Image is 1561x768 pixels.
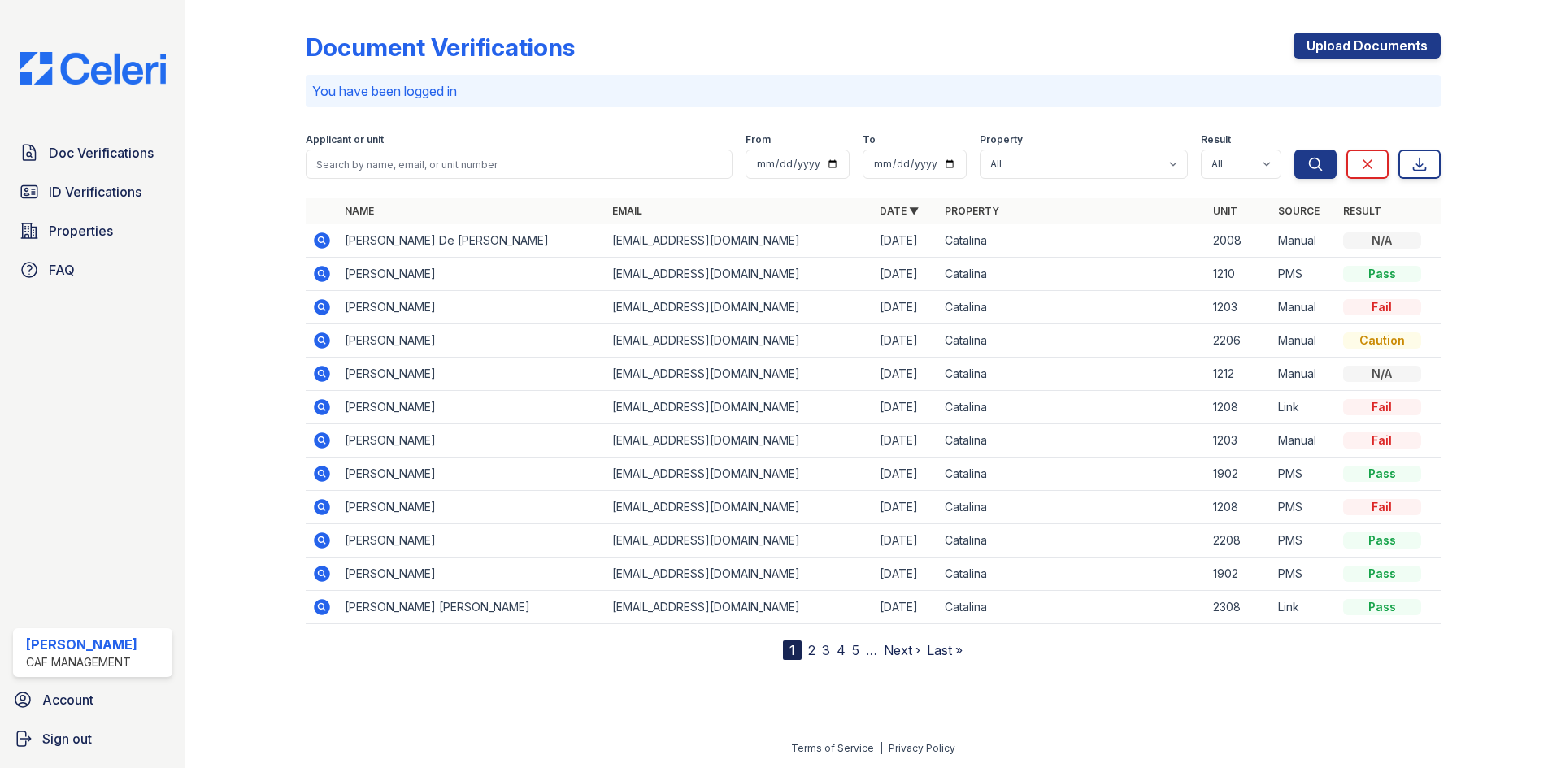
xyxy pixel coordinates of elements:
[1207,524,1272,558] td: 2208
[837,642,846,658] a: 4
[1272,458,1337,491] td: PMS
[1272,424,1337,458] td: Manual
[1272,224,1337,258] td: Manual
[1207,424,1272,458] td: 1203
[1272,558,1337,591] td: PMS
[927,642,963,658] a: Last »
[873,424,938,458] td: [DATE]
[938,591,1206,624] td: Catalina
[873,358,938,391] td: [DATE]
[606,324,873,358] td: [EMAIL_ADDRESS][DOMAIN_NAME]
[938,558,1206,591] td: Catalina
[873,391,938,424] td: [DATE]
[338,391,606,424] td: [PERSON_NAME]
[1343,266,1421,282] div: Pass
[938,324,1206,358] td: Catalina
[873,324,938,358] td: [DATE]
[1272,324,1337,358] td: Manual
[873,591,938,624] td: [DATE]
[42,729,92,748] span: Sign out
[873,291,938,324] td: [DATE]
[1207,391,1272,424] td: 1208
[1343,466,1421,482] div: Pass
[338,258,606,291] td: [PERSON_NAME]
[26,635,137,654] div: [PERSON_NAME]
[338,558,606,591] td: [PERSON_NAME]
[606,491,873,524] td: [EMAIL_ADDRESS][DOMAIN_NAME]
[306,150,733,179] input: Search by name, email, or unit number
[338,524,606,558] td: [PERSON_NAME]
[338,458,606,491] td: [PERSON_NAME]
[1294,33,1441,59] a: Upload Documents
[746,133,771,146] label: From
[1201,133,1231,146] label: Result
[49,143,154,163] span: Doc Verifications
[938,524,1206,558] td: Catalina
[1207,258,1272,291] td: 1210
[49,221,113,241] span: Properties
[306,33,575,62] div: Document Verifications
[880,205,919,217] a: Date ▼
[880,742,883,754] div: |
[1207,558,1272,591] td: 1902
[783,640,802,660] div: 1
[606,291,873,324] td: [EMAIL_ADDRESS][DOMAIN_NAME]
[606,258,873,291] td: [EMAIL_ADDRESS][DOMAIN_NAME]
[13,254,172,286] a: FAQ
[873,458,938,491] td: [DATE]
[606,224,873,258] td: [EMAIL_ADDRESS][DOMAIN_NAME]
[338,224,606,258] td: [PERSON_NAME] De [PERSON_NAME]
[808,642,815,658] a: 2
[1272,291,1337,324] td: Manual
[1272,258,1337,291] td: PMS
[42,690,93,709] span: Account
[873,258,938,291] td: [DATE]
[1272,391,1337,424] td: Link
[338,324,606,358] td: [PERSON_NAME]
[938,491,1206,524] td: Catalina
[938,358,1206,391] td: Catalina
[1343,499,1421,515] div: Fail
[873,524,938,558] td: [DATE]
[606,591,873,624] td: [EMAIL_ADDRESS][DOMAIN_NAME]
[338,358,606,391] td: [PERSON_NAME]
[1343,566,1421,582] div: Pass
[1207,324,1272,358] td: 2206
[866,640,877,660] span: …
[1272,358,1337,391] td: Manual
[889,742,955,754] a: Privacy Policy
[1343,399,1421,415] div: Fail
[938,258,1206,291] td: Catalina
[306,133,384,146] label: Applicant or unit
[873,491,938,524] td: [DATE]
[345,205,374,217] a: Name
[606,358,873,391] td: [EMAIL_ADDRESS][DOMAIN_NAME]
[1343,532,1421,549] div: Pass
[980,133,1023,146] label: Property
[1343,205,1381,217] a: Result
[938,458,1206,491] td: Catalina
[863,133,876,146] label: To
[884,642,920,658] a: Next ›
[1272,524,1337,558] td: PMS
[1207,491,1272,524] td: 1208
[7,722,179,755] a: Sign out
[1207,458,1272,491] td: 1902
[338,491,606,524] td: [PERSON_NAME]
[1343,332,1421,349] div: Caution
[822,642,830,658] a: 3
[7,683,179,716] a: Account
[852,642,859,658] a: 5
[26,654,137,670] div: CAF Management
[606,391,873,424] td: [EMAIL_ADDRESS][DOMAIN_NAME]
[338,291,606,324] td: [PERSON_NAME]
[312,81,1434,101] p: You have been logged in
[945,205,999,217] a: Property
[49,260,75,280] span: FAQ
[1207,224,1272,258] td: 2008
[1343,366,1421,382] div: N/A
[1272,591,1337,624] td: Link
[1343,599,1421,615] div: Pass
[938,224,1206,258] td: Catalina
